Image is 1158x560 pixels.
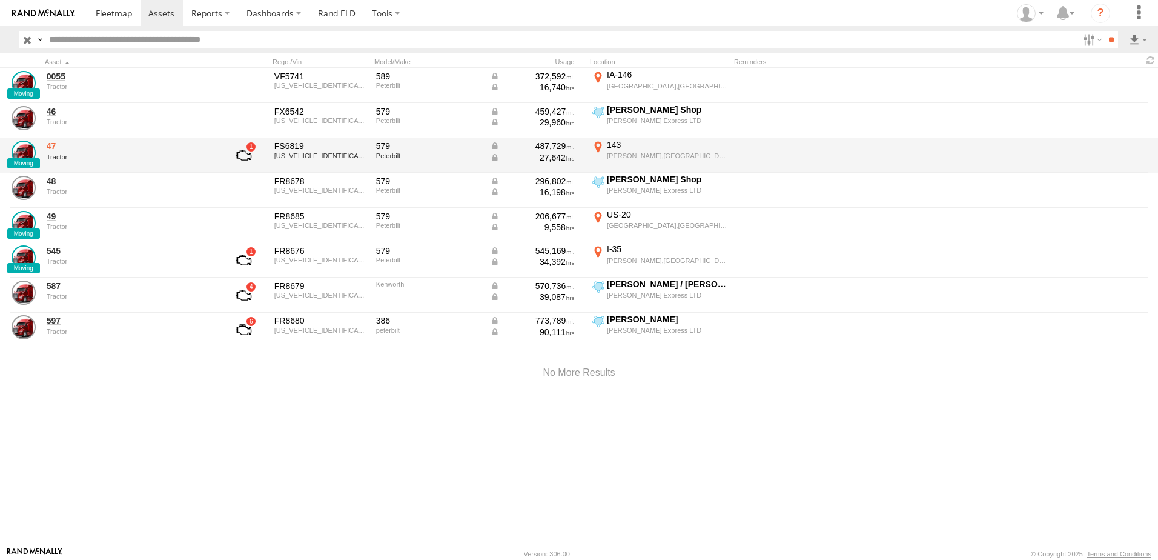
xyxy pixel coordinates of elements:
[274,211,368,222] div: FR8685
[47,223,213,230] div: undefined
[1143,55,1158,66] span: Refresh
[490,281,575,292] div: Data from Vehicle CANbus
[47,281,213,292] a: 587
[35,31,45,48] label: Search Query
[274,106,368,117] div: FX6542
[12,176,36,200] a: View Asset Details
[274,176,368,187] div: FR8678
[607,152,727,160] div: [PERSON_NAME],[GEOGRAPHIC_DATA]
[12,141,36,165] a: View Asset Details
[734,58,928,66] div: Reminders
[607,314,727,325] div: [PERSON_NAME]
[607,116,727,125] div: [PERSON_NAME] Express LTD
[490,82,575,93] div: Data from Vehicle CANbus
[376,82,481,89] div: Peterbilt
[273,58,369,66] div: Rego./Vin
[607,221,727,230] div: [GEOGRAPHIC_DATA],[GEOGRAPHIC_DATA]
[490,327,575,338] div: Data from Vehicle CANbus
[274,141,368,152] div: FS6819
[490,187,575,198] div: Data from Vehicle CANbus
[12,315,36,339] a: View Asset Details
[47,118,213,125] div: undefined
[488,58,585,66] div: Usage
[47,71,213,82] a: 0055
[376,117,481,124] div: Peterbilt
[12,9,75,18] img: rand-logo.svg
[607,291,727,299] div: [PERSON_NAME] Express LTD
[47,141,213,152] a: 47
[1031,550,1151,558] div: © Copyright 2025 -
[12,106,36,130] a: View Asset Details
[47,176,213,187] a: 48
[274,222,368,229] div: 1XPBD49X0RD687005
[274,71,368,82] div: VF5741
[490,117,575,128] div: Data from Vehicle CANbus
[1091,4,1110,23] i: ?
[490,141,575,152] div: Data from Vehicle CANbus
[47,315,213,326] a: 597
[47,83,213,90] div: undefined
[12,281,36,305] a: View Asset Details
[590,58,729,66] div: Location
[376,245,481,256] div: 579
[607,244,727,255] div: I-35
[607,209,727,220] div: US-20
[274,187,368,194] div: 1XPBD49X6PD860006
[274,292,368,299] div: 1XDAD49X36J139868
[490,256,575,267] div: Data from Vehicle CANbus
[274,152,368,159] div: 1XPBDP9X0LD665787
[47,328,213,335] div: undefined
[607,256,727,265] div: [PERSON_NAME],[GEOGRAPHIC_DATA]
[376,327,481,334] div: peterbilt
[607,174,727,185] div: [PERSON_NAME] Shop
[274,117,368,124] div: 1XPBDP9X5LD665686
[376,187,481,194] div: Peterbilt
[376,256,481,264] div: Peterbilt
[376,315,481,326] div: 386
[1128,31,1148,48] label: Export results as...
[590,244,729,276] label: Click to View Current Location
[490,222,575,233] div: Data from Vehicle CANbus
[47,293,213,300] div: undefined
[590,209,729,242] label: Click to View Current Location
[274,82,368,89] div: 1XPBDP9X0LD665692
[376,281,481,288] div: Kenworth
[590,174,729,207] label: Click to View Current Location
[490,152,575,163] div: Data from Vehicle CANbus
[12,211,36,235] a: View Asset Details
[376,71,481,82] div: 589
[376,141,481,152] div: 579
[590,314,729,347] label: Click to View Current Location
[221,281,266,310] a: View Asset with Fault/s
[47,188,213,195] div: undefined
[590,69,729,102] label: Click to View Current Location
[376,222,481,229] div: Peterbilt
[47,153,213,161] div: undefined
[590,139,729,172] label: Click to View Current Location
[524,550,570,558] div: Version: 306.00
[607,139,727,150] div: 143
[607,326,727,335] div: [PERSON_NAME] Express LTD
[374,58,483,66] div: Model/Make
[490,292,575,302] div: Data from Vehicle CANbus
[607,82,727,90] div: [GEOGRAPHIC_DATA],[GEOGRAPHIC_DATA]
[590,279,729,312] label: Click to View Current Location
[274,281,368,292] div: FR8679
[274,315,368,326] div: FR8680
[607,186,727,195] div: [PERSON_NAME] Express LTD
[590,104,729,137] label: Click to View Current Location
[376,106,481,117] div: 579
[490,245,575,256] div: Data from Vehicle CANbus
[607,104,727,115] div: [PERSON_NAME] Shop
[490,106,575,117] div: Data from Vehicle CANbus
[12,71,36,95] a: View Asset Details
[1087,550,1151,558] a: Terms and Conditions
[376,176,481,187] div: 579
[47,211,213,222] a: 49
[490,176,575,187] div: Data from Vehicle CANbus
[607,279,727,290] div: [PERSON_NAME] / [PERSON_NAME]
[607,69,727,80] div: IA-146
[376,152,481,159] div: Peterbilt
[47,106,213,117] a: 46
[221,315,266,344] a: View Asset with Fault/s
